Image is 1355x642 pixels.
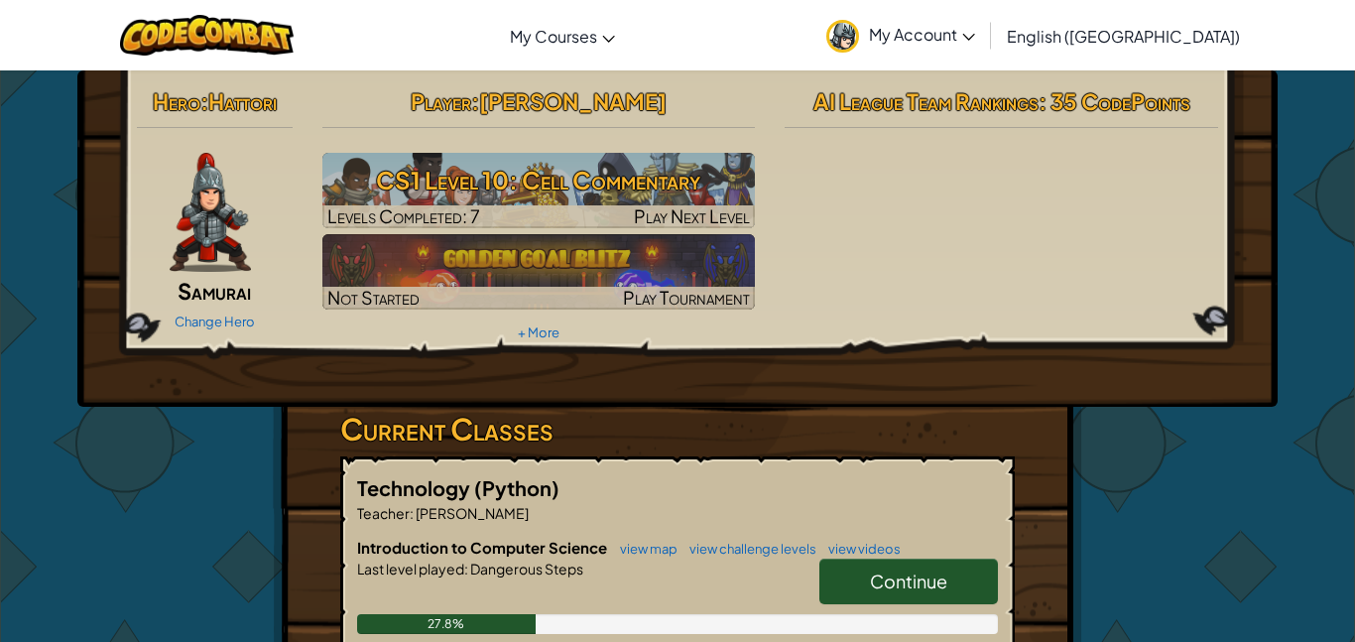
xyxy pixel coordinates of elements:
[327,204,480,227] span: Levels Completed: 7
[178,277,251,305] span: Samurai
[816,4,985,66] a: My Account
[870,570,947,592] span: Continue
[175,314,255,329] a: Change Hero
[997,9,1250,63] a: English ([GEOGRAPHIC_DATA])
[510,26,597,47] span: My Courses
[610,541,677,557] a: view map
[357,504,410,522] span: Teacher
[153,87,200,115] span: Hero
[1007,26,1240,47] span: English ([GEOGRAPHIC_DATA])
[357,538,610,557] span: Introduction to Computer Science
[479,87,667,115] span: [PERSON_NAME]
[327,286,420,309] span: Not Started
[410,504,414,522] span: :
[411,87,471,115] span: Player
[357,475,474,500] span: Technology
[869,24,975,45] span: My Account
[464,560,468,578] span: :
[623,286,750,309] span: Play Tournament
[208,87,277,115] span: Hattori
[322,153,756,228] a: Play Next Level
[357,614,536,634] div: 27.8%
[468,560,583,578] span: Dangerous Steps
[120,15,294,56] img: CodeCombat logo
[322,158,756,202] h3: CS1 Level 10: Cell Commentary
[471,87,479,115] span: :
[634,204,750,227] span: Play Next Level
[518,324,559,340] a: + More
[322,153,756,228] img: CS1 Level 10: Cell Commentary
[357,560,464,578] span: Last level played
[679,541,816,557] a: view challenge levels
[1039,87,1190,115] span: : 35 CodePoints
[322,234,756,310] a: Not StartedPlay Tournament
[322,234,756,310] img: Golden Goal
[826,20,859,53] img: avatar
[340,407,1015,451] h3: Current Classes
[818,541,901,557] a: view videos
[170,153,251,272] img: samurai.pose.png
[474,475,559,500] span: (Python)
[414,504,529,522] span: [PERSON_NAME]
[200,87,208,115] span: :
[500,9,625,63] a: My Courses
[813,87,1039,115] span: AI League Team Rankings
